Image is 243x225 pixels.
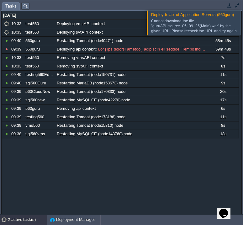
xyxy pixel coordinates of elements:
div: 11s [208,113,238,121]
div: 8s [208,121,238,130]
div: : [55,45,207,53]
div: 8s [208,62,238,70]
span: Restarting MariaDB (node158673) node [57,80,128,86]
div: 09:39 [11,96,23,104]
div: 58m 45s [208,37,238,45]
button: Deployment Manager [50,217,95,223]
div: 560CloudNew [24,88,55,96]
span: Restarting MySQL CE (node42270) node [57,97,130,103]
span: Deploy to api of Application Servers (560guru) [151,12,234,17]
div: 09:38 [11,130,23,138]
span: Removing svtAPI context [57,63,103,69]
div: 09:39 [11,88,23,96]
span: Tasks [5,2,17,10]
div: 7s [208,54,238,62]
div: 09:40 [11,37,23,45]
div: 2 active task(s) [8,215,47,225]
div: 10:33 [11,54,23,62]
div: 560guru [24,37,55,45]
div: 9s [208,79,238,87]
span: Restarting Tomcat (node15810) node [57,123,123,128]
span: Deploying vmsAPI context [57,21,105,27]
iframe: chat widget [217,200,237,219]
div: 6s [208,104,238,113]
div: 10:33 [11,62,23,70]
div: sql560Guru [24,79,55,87]
div: test560 [24,54,55,62]
div: 17s [208,96,238,104]
span: Restarting MySQL CE (node143760) node [57,131,132,137]
div: 09:39 [11,45,23,53]
div: 09:40 [11,71,23,79]
div: 09:39 [11,104,23,113]
div: 11s [208,71,238,79]
span: Deploying api context [57,46,96,52]
div: 20s [208,88,238,96]
span: Removing api context [57,106,96,111]
span: Removing vmsAPI context [57,55,105,61]
div: test560 [24,62,55,70]
div: 560guru [24,104,55,113]
div: 10:33 [11,28,23,36]
span: Restarting Tomcat (node40471) node [57,38,123,44]
div: 10:33 [11,20,23,28]
div: test560 [24,28,55,36]
span: Lor [ ips dolorsi ametco ] adipiscin eli seddoe: Tempo incidid utla etdo MAG --1378-22-75 565971-... [97,46,206,52]
div: 59m 48s [208,45,238,53]
div: sql560new [24,96,55,104]
div: [DATE] [2,11,239,19]
div: 09:40 [11,79,23,87]
span: Restarting Tomcat (node170333) node [57,89,125,94]
div: testing560EduBee [24,71,55,79]
span: Restarting Tomcat (node150731) node [57,72,125,78]
div: vms560 [24,121,55,130]
span: Restarting Tomcat (node173186) node [57,114,125,120]
div: 09:39 [11,113,23,121]
div: 18s [208,130,238,138]
span: Deploying svtAPI context [57,29,103,35]
div: 09:39 [11,121,23,130]
div: test560 [24,20,55,28]
div: sql560vms [24,130,55,138]
div: Cannot download the file "guruAPI_source_05_09_25(Main).war" by the given URL. Please recheck the... [151,19,239,34]
div: testing560 [24,113,55,121]
div: 560guru [24,45,55,53]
